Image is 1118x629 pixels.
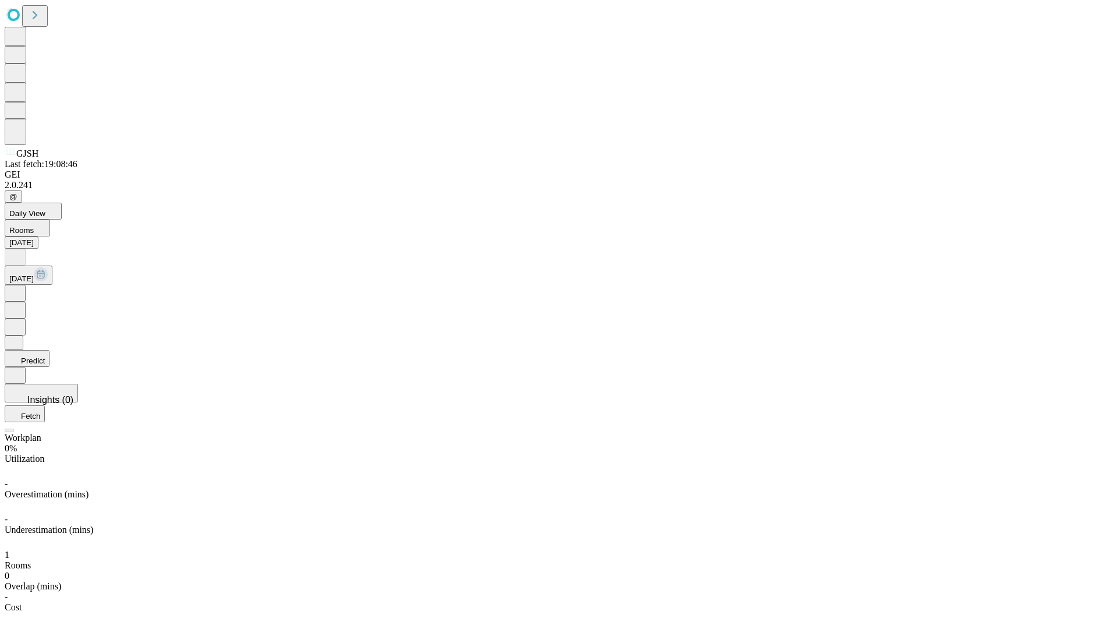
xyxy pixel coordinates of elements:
[16,149,38,158] span: GJSH
[9,274,34,283] span: [DATE]
[5,454,44,464] span: Utilization
[5,220,50,236] button: Rooms
[5,236,38,249] button: [DATE]
[9,209,45,218] span: Daily View
[5,560,31,570] span: Rooms
[9,192,17,201] span: @
[5,581,61,591] span: Overlap (mins)
[5,602,22,612] span: Cost
[5,350,49,367] button: Predict
[5,405,45,422] button: Fetch
[5,443,17,453] span: 0%
[5,525,93,535] span: Underestimation (mins)
[5,266,52,285] button: [DATE]
[5,592,8,602] span: -
[5,159,77,169] span: Last fetch: 19:08:46
[5,550,9,560] span: 1
[5,489,89,499] span: Overestimation (mins)
[5,190,22,203] button: @
[5,384,78,402] button: Insights (0)
[5,433,41,443] span: Workplan
[5,180,1113,190] div: 2.0.241
[27,395,73,405] span: Insights (0)
[5,571,9,581] span: 0
[5,514,8,524] span: -
[5,169,1113,180] div: GEI
[9,226,34,235] span: Rooms
[5,203,62,220] button: Daily View
[5,479,8,489] span: -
